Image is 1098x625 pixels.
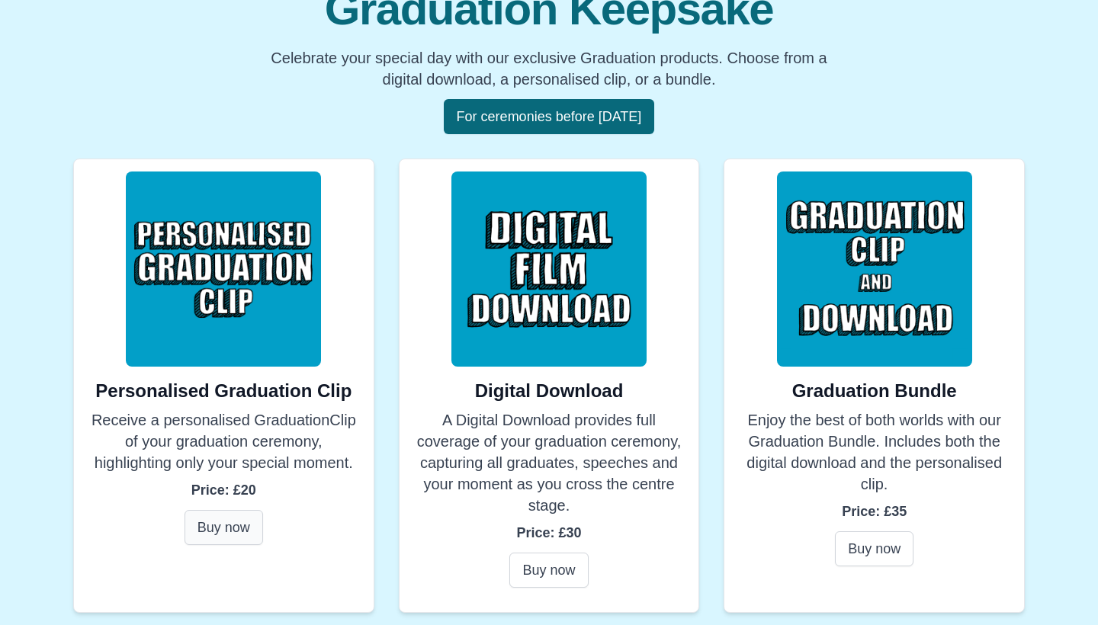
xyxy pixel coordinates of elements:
[835,531,913,566] button: Buy now
[509,553,588,588] button: Buy now
[185,510,263,545] button: Buy now
[842,501,907,522] p: Price: £35
[516,522,581,543] p: Price: £30
[444,99,655,134] button: For ceremonies before [DATE]
[86,409,361,473] p: Receive a personalised GraduationClip of your graduation ceremony, highlighting only your special...
[256,47,842,90] p: Celebrate your special day with our exclusive Graduation products. Choose from a digital download...
[475,379,624,403] h2: Digital Download
[777,171,972,367] img: Bundle Image
[95,379,352,403] h2: Personalised Graduation Clip
[126,171,321,367] img: Personalised Clip Image
[412,409,687,516] p: A Digital Download provides full coverage of your graduation ceremony, capturing all graduates, s...
[737,409,1012,495] p: Enjoy the best of both worlds with our Graduation Bundle. Includes both the digital download and ...
[792,379,957,403] h2: Graduation Bundle
[451,171,647,367] img: Digital Download Image
[191,479,256,501] p: Price: £20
